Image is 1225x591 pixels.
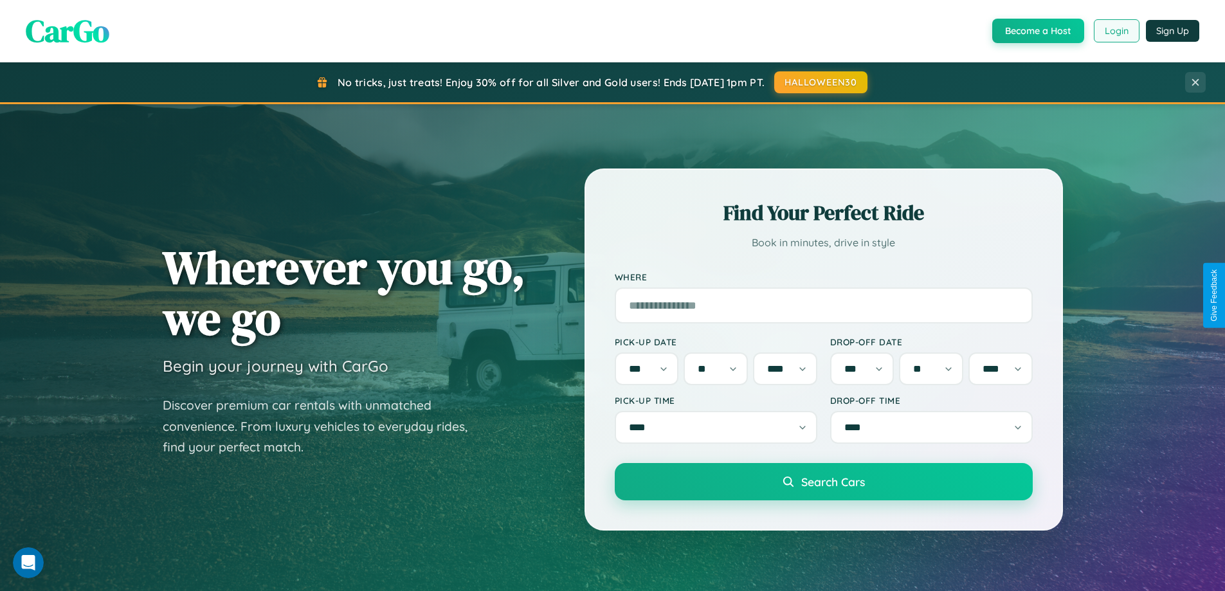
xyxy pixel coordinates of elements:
[338,76,765,89] span: No tricks, just treats! Enjoy 30% off for all Silver and Gold users! Ends [DATE] 1pm PT.
[163,242,525,343] h1: Wherever you go, we go
[1146,20,1199,42] button: Sign Up
[163,395,484,458] p: Discover premium car rentals with unmatched convenience. From luxury vehicles to everyday rides, ...
[1094,19,1139,42] button: Login
[615,336,817,347] label: Pick-up Date
[615,395,817,406] label: Pick-up Time
[1210,269,1219,322] div: Give Feedback
[830,336,1033,347] label: Drop-off Date
[163,356,388,376] h3: Begin your journey with CarGo
[774,71,867,93] button: HALLOWEEN30
[801,475,865,489] span: Search Cars
[992,19,1084,43] button: Become a Host
[615,271,1033,282] label: Where
[615,233,1033,252] p: Book in minutes, drive in style
[830,395,1033,406] label: Drop-off Time
[615,463,1033,500] button: Search Cars
[13,547,44,578] iframe: Intercom live chat
[26,10,109,52] span: CarGo
[615,199,1033,227] h2: Find Your Perfect Ride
